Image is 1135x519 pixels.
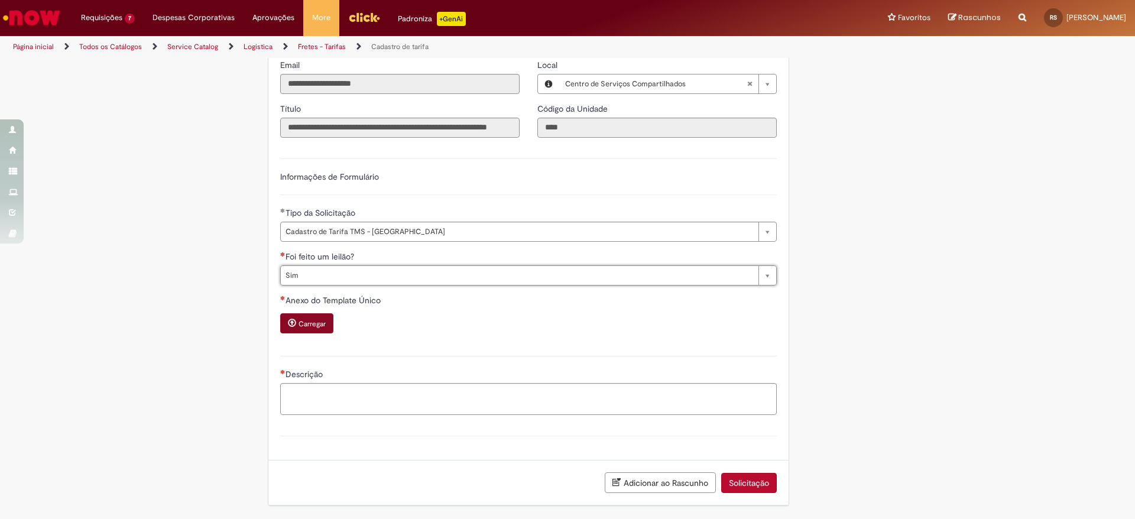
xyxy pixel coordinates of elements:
[437,12,466,26] p: +GenAi
[286,207,358,218] span: Tipo da Solicitação
[537,60,560,70] span: Local
[167,42,218,51] a: Service Catalog
[280,59,302,71] label: Somente leitura - Email
[565,74,747,93] span: Centro de Serviços Compartilhados
[252,12,294,24] span: Aprovações
[741,74,758,93] abbr: Limpar campo Local
[280,60,302,70] span: Somente leitura - Email
[286,266,753,285] span: Sim
[9,36,748,58] ul: Trilhas de página
[280,103,303,114] span: Somente leitura - Título
[280,103,303,115] label: Somente leitura - Título
[958,12,1001,23] span: Rascunhos
[537,118,777,138] input: Código da Unidade
[537,103,610,114] span: Somente leitura - Código da Unidade
[299,319,326,329] small: Carregar
[348,8,380,26] img: click_logo_yellow_360x200.png
[125,14,135,24] span: 7
[280,296,286,300] span: Necessários
[398,12,466,26] div: Padroniza
[605,472,716,493] button: Adicionar ao Rascunho
[286,295,383,306] span: Anexo do Template Único
[1050,14,1057,21] span: RS
[280,313,333,333] button: Carregar anexo de Anexo do Template Único Required
[13,42,54,51] a: Página inicial
[538,74,559,93] button: Local, Visualizar este registro Centro de Serviços Compartilhados
[280,369,286,374] span: Necessários
[81,12,122,24] span: Requisições
[153,12,235,24] span: Despesas Corporativas
[1,6,62,30] img: ServiceNow
[721,473,777,493] button: Solicitação
[286,222,753,241] span: Cadastro de Tarifa TMS - [GEOGRAPHIC_DATA]
[371,42,429,51] a: Cadastro de tarifa
[280,252,286,257] span: Obrigatório Preenchido
[286,251,356,262] span: Foi feito um leilão?
[312,12,330,24] span: More
[280,118,520,138] input: Título
[298,42,346,51] a: Fretes - Tarifas
[79,42,142,51] a: Todos os Catálogos
[1066,12,1126,22] span: [PERSON_NAME]
[286,369,325,379] span: Descrição
[559,74,776,93] a: Centro de Serviços CompartilhadosLimpar campo Local
[280,171,379,182] label: Informações de Formulário
[537,103,610,115] label: Somente leitura - Código da Unidade
[244,42,273,51] a: Logistica
[280,74,520,94] input: Email
[898,12,930,24] span: Favoritos
[948,12,1001,24] a: Rascunhos
[280,208,286,213] span: Obrigatório Preenchido
[280,383,777,415] textarea: Descrição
